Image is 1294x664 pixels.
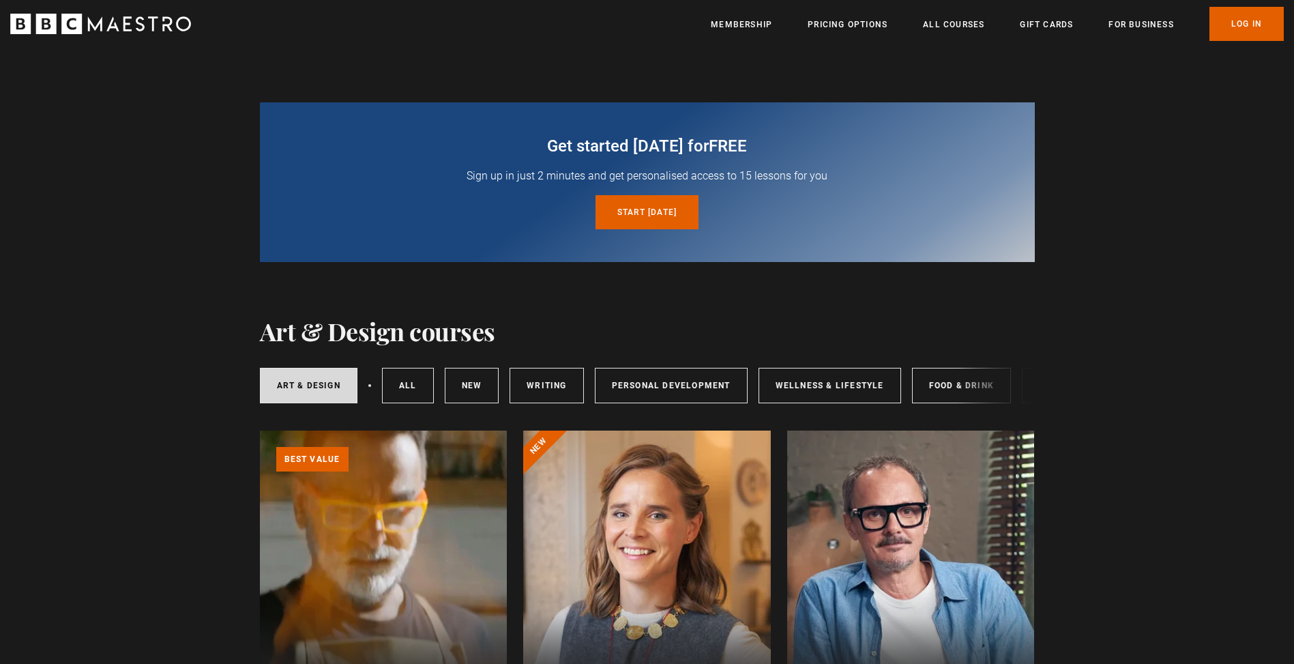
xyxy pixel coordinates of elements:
a: All [382,368,434,403]
a: Log In [1209,7,1284,41]
p: Best value [276,447,349,472]
h2: Get started [DATE] for [293,135,1002,157]
a: Start [DATE] [595,195,699,229]
a: Pricing Options [808,18,887,31]
a: Membership [711,18,772,31]
a: Personal Development [595,368,748,403]
a: Gift Cards [1020,18,1073,31]
a: New [445,368,499,403]
p: Sign up in just 2 minutes and get personalised access to 15 lessons for you [293,168,1002,184]
span: free [709,136,747,156]
a: Wellness & Lifestyle [759,368,901,403]
a: Writing [510,368,583,403]
a: Art & Design [260,368,357,403]
a: All Courses [923,18,984,31]
h1: Art & Design courses [260,317,495,345]
a: For business [1108,18,1173,31]
svg: BBC Maestro [10,14,191,34]
nav: Primary [711,7,1284,41]
a: Food & Drink [912,368,1011,403]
